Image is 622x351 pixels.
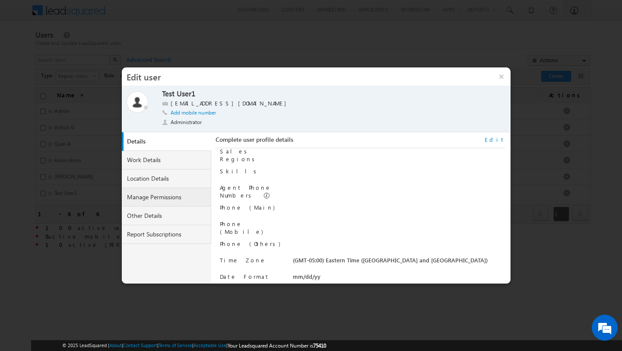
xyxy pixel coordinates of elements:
button: × [492,67,511,86]
div: mm/dd/yy [293,273,505,285]
a: Manage Permissions [122,188,212,207]
a: Edit [485,136,505,144]
a: Contact Support [123,342,157,348]
a: Location Details [122,169,212,188]
label: Phone (Others) [220,240,280,247]
a: About [109,342,122,348]
label: User1 [177,89,195,99]
span: © 2025 LeadSquared | | | | | [62,341,326,350]
label: [EMAIL_ADDRESS][DOMAIN_NAME] [171,99,291,108]
label: Agent Phone Numbers [220,184,271,199]
h3: Edit user [122,67,492,86]
div: (GMT-05:00) Eastern Time ([GEOGRAPHIC_DATA] and [GEOGRAPHIC_DATA]) [293,256,505,268]
a: Work Details [122,151,212,169]
label: Phone (Main) [220,204,275,211]
a: Report Subscriptions [122,225,212,244]
a: Add mobile number [171,109,216,116]
label: Sales Regions [220,147,258,163]
div: Chat with us now [45,45,145,57]
em: Start Chat [117,266,157,278]
label: Test [162,89,175,99]
textarea: Type your message and hit 'Enter' [11,80,158,259]
label: Skills [220,167,260,175]
span: Your Leadsquared Account Number is [228,342,326,349]
label: Date Format [220,273,270,280]
a: Other Details [122,207,212,225]
label: Phone (Mobile) [220,220,263,235]
div: Complete user profile details [216,136,505,148]
span: Administrator [171,118,203,126]
a: Details [124,132,213,151]
label: Time Zone [220,256,266,264]
a: Terms of Service [159,342,192,348]
img: d_60004797649_company_0_60004797649 [15,45,36,57]
span: 75410 [313,342,326,349]
div: Minimize live chat window [142,4,162,25]
a: Acceptable Use [194,342,226,348]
